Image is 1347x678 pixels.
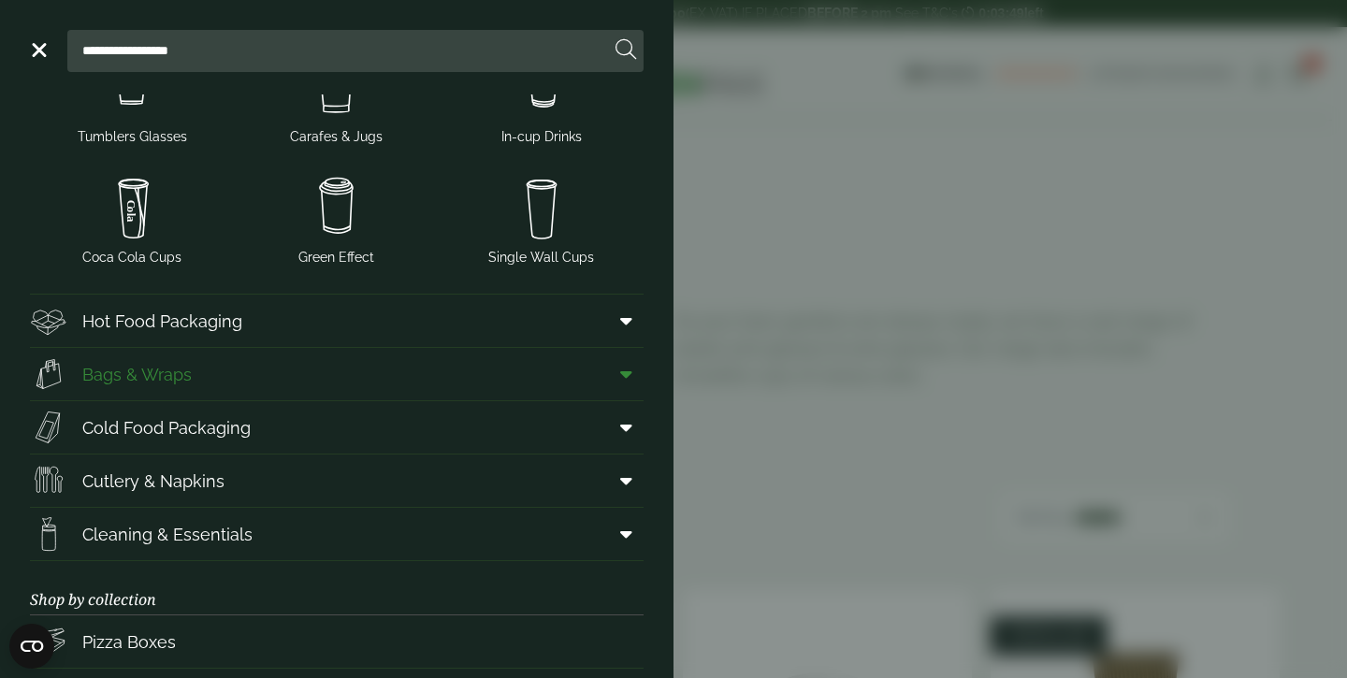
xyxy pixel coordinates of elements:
button: Open CMP widget [9,624,54,669]
span: Cutlery & Napkins [82,469,224,494]
a: Bags & Wraps [30,348,644,400]
span: Carafes & Jugs [290,127,383,147]
span: Single Wall Cups [488,248,594,267]
a: In-cup Drinks [446,45,636,151]
a: Carafes & Jugs [242,45,432,151]
img: open-wipe.svg [30,515,67,553]
a: Tumblers Glasses [37,45,227,151]
span: Bags & Wraps [82,362,192,387]
a: Single Wall Cups [446,166,636,271]
img: cola.svg [37,169,227,244]
a: Hot Food Packaging [30,295,644,347]
a: Cold Food Packaging [30,401,644,454]
img: HotDrink_paperCup.svg [242,169,432,244]
a: Coca Cola Cups [37,166,227,271]
a: Green Effect [242,166,432,271]
img: Paper_carriers.svg [30,355,67,393]
a: Cutlery & Napkins [30,454,644,507]
span: Hot Food Packaging [82,309,242,334]
img: Sandwich_box.svg [30,409,67,446]
img: Deli_box.svg [30,302,67,339]
a: Cleaning & Essentials [30,508,644,560]
span: Green Effect [298,248,374,267]
span: Cleaning & Essentials [82,522,253,547]
span: Coca Cola Cups [82,248,181,267]
a: Pizza Boxes [30,615,644,668]
span: Tumblers Glasses [78,127,187,147]
span: Pizza Boxes [82,629,176,655]
img: Cutlery.svg [30,462,67,499]
h3: Shop by collection [30,561,644,615]
span: In-cup Drinks [501,127,582,147]
img: plain-soda-cup.svg [446,169,636,244]
span: Cold Food Packaging [82,415,251,440]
